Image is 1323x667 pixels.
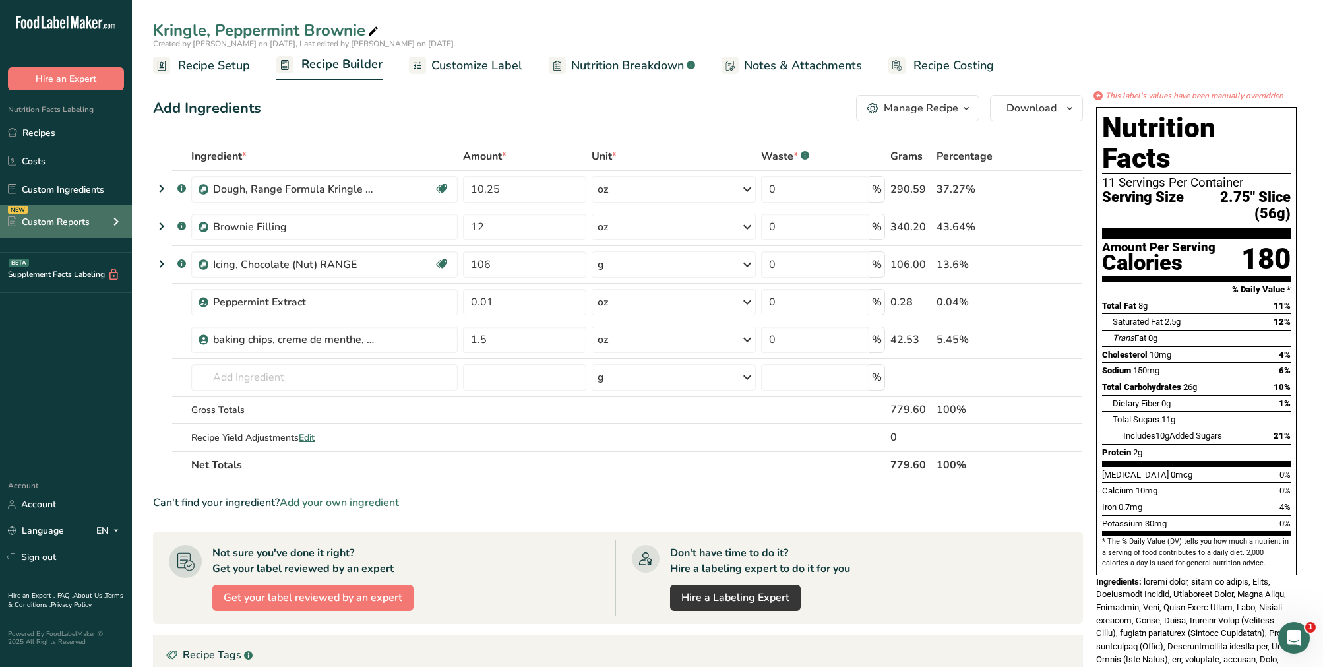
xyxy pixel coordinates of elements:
a: FAQ . [57,591,73,600]
a: Terms & Conditions . [8,591,123,610]
span: Nutrition Breakdown [571,57,684,75]
a: Hire an Expert . [8,591,55,600]
div: Powered By FoodLabelMaker © 2025 All Rights Reserved [8,630,124,646]
span: Notes & Attachments [744,57,862,75]
span: Recipe Costing [913,57,994,75]
span: Recipe Setup [178,57,250,75]
div: EN [96,523,124,539]
a: Language [8,519,64,542]
a: Customize Label [409,51,522,80]
iframe: Intercom live chat [1278,622,1310,654]
span: Created by [PERSON_NAME] on [DATE], Last edited by [PERSON_NAME] on [DATE] [153,38,454,49]
a: Recipe Setup [153,51,250,80]
div: NEW [8,206,28,214]
span: 1 [1305,622,1316,633]
a: Recipe Costing [888,51,994,80]
a: About Us . [73,591,105,600]
span: Customize Label [431,57,522,75]
button: Hire an Expert [8,67,124,90]
span: Recipe Builder [301,55,383,73]
div: Kringle, Peppermint Brownie [153,18,381,42]
a: Recipe Builder [276,49,383,81]
div: BETA [9,259,29,267]
div: Custom Reports [8,215,90,229]
a: Privacy Policy [51,600,92,610]
a: Nutrition Breakdown [549,51,695,80]
a: Notes & Attachments [722,51,862,80]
